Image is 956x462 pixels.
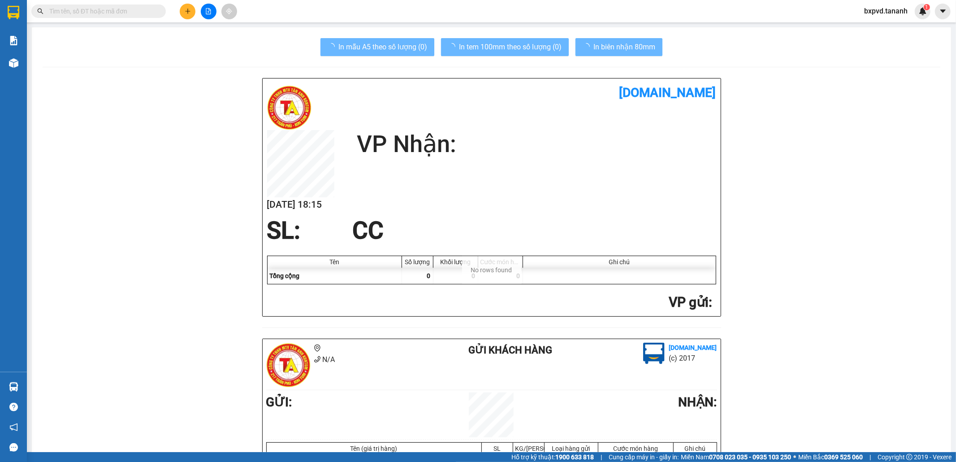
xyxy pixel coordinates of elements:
div: Ghi chú [525,258,714,266]
span: VP gửi [669,294,709,310]
span: ⚪️ [793,455,796,459]
span: phone [314,356,321,363]
div: Loại hàng gửi [547,445,596,452]
span: caret-down [939,7,947,15]
span: plus [185,8,191,14]
img: warehouse-icon [9,58,18,68]
span: copyright [906,454,913,460]
span: loading [583,43,593,50]
img: warehouse-icon [9,382,18,392]
span: notification [9,423,18,431]
li: (c) 2017 [669,353,717,364]
div: Cước món hàng [601,445,671,452]
span: Miền Bắc [798,452,863,462]
span: In tem 100mm theo số lượng (0) [459,41,562,52]
span: Tổng cộng [270,272,300,279]
span: | [869,452,871,462]
h2: : [267,293,713,312]
span: 0 [472,272,476,279]
h2: VP Nhận: [357,130,716,158]
div: Khối lượng [436,258,476,266]
span: In mẫu A5 theo số lượng (0) [338,41,427,52]
strong: 0708 023 035 - 0935 103 250 [709,453,791,461]
h2: [DATE] 18:15 [267,197,334,212]
span: 0 [517,272,520,279]
button: plus [180,4,195,19]
div: Cước món hàng [480,258,520,266]
div: CC [347,217,389,244]
span: Cung cấp máy in - giấy in: [609,452,679,462]
button: aim [221,4,237,19]
img: logo-vxr [8,6,19,19]
span: environment [314,344,321,352]
b: GỬI : [266,395,292,410]
b: Gửi khách hàng [468,344,552,356]
span: 0 [427,272,431,279]
button: file-add [201,4,216,19]
b: NHẬN : [678,395,717,410]
strong: 0369 525 060 [824,453,863,461]
button: In tem 100mm theo số lượng (0) [441,38,569,56]
span: aim [226,8,232,14]
span: Miền Nam [681,452,791,462]
span: question-circle [9,403,18,411]
div: Số lượng [404,258,431,266]
span: 1 [925,4,928,10]
li: N/A [266,354,433,365]
button: caret-down [935,4,951,19]
b: [DOMAIN_NAME] [669,344,717,351]
input: Tìm tên, số ĐT hoặc mã đơn [49,6,155,16]
span: bxpvd.tananh [857,5,915,17]
img: icon-new-feature [919,7,927,15]
img: logo.jpg [643,343,665,364]
span: file-add [205,8,212,14]
span: message [9,443,18,452]
span: | [601,452,602,462]
span: Hỗ trợ kỹ thuật: [511,452,594,462]
span: In biên nhận 80mm [593,41,655,52]
button: In mẫu A5 theo số lượng (0) [320,38,434,56]
span: SL: [267,217,301,244]
div: Tên [270,258,399,266]
div: SL [484,445,510,452]
span: loading [448,43,459,50]
span: loading [328,43,338,50]
button: In biên nhận 80mm [575,38,662,56]
div: Tên (giá trị hàng) [269,445,479,452]
div: Ghi chú [676,445,714,452]
img: solution-icon [9,36,18,45]
img: logo.jpg [266,343,311,388]
sup: 1 [924,4,930,10]
strong: 1900 633 818 [555,453,594,461]
img: logo.jpg [267,85,312,130]
div: KG/[PERSON_NAME] [515,445,542,452]
b: [DOMAIN_NAME] [619,85,716,100]
span: search [37,8,43,14]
